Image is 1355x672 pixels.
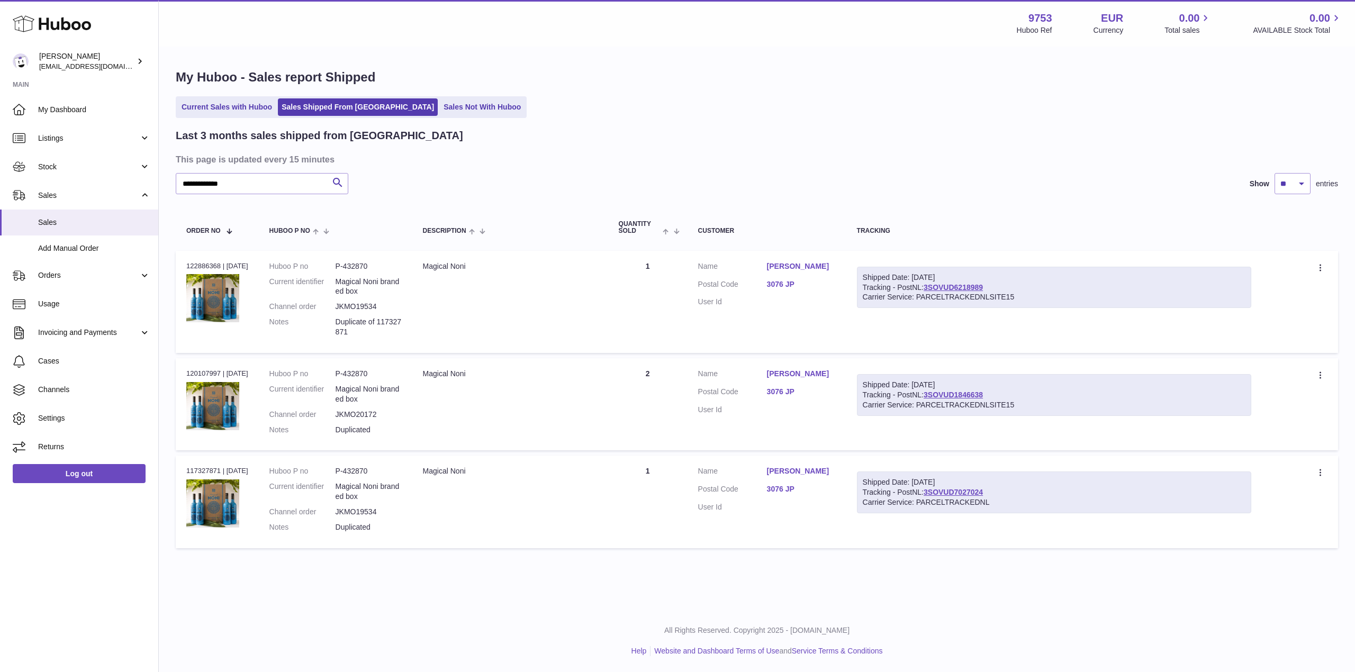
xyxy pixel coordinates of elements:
[269,507,336,517] dt: Channel order
[924,283,983,292] a: 3SOVUD6218989
[186,382,239,430] img: 1651244466.jpg
[13,464,146,483] a: Log out
[186,274,239,322] img: 1651244466.jpg
[1253,25,1342,35] span: AVAILABLE Stock Total
[698,502,767,512] dt: User Id
[176,153,1335,165] h3: This page is updated every 15 minutes
[336,302,402,312] dd: JKMO19534
[176,69,1338,86] h1: My Huboo - Sales report Shipped
[1101,11,1123,25] strong: EUR
[186,228,221,234] span: Order No
[863,477,1245,487] div: Shipped Date: [DATE]
[38,190,139,201] span: Sales
[863,380,1245,390] div: Shipped Date: [DATE]
[654,647,779,655] a: Website and Dashboard Terms of Use
[178,98,276,116] a: Current Sales with Huboo
[608,456,688,548] td: 1
[38,442,150,452] span: Returns
[698,466,767,479] dt: Name
[269,317,336,337] dt: Notes
[1309,11,1330,25] span: 0.00
[767,387,836,397] a: 3076 JP
[1164,25,1212,35] span: Total sales
[857,228,1251,234] div: Tracking
[39,62,156,70] span: [EMAIL_ADDRESS][DOMAIN_NAME]
[38,385,150,395] span: Channels
[336,425,402,435] p: Duplicated
[269,482,336,502] dt: Current identifier
[924,391,983,399] a: 3SOVUD1846638
[269,425,336,435] dt: Notes
[767,369,836,379] a: [PERSON_NAME]
[186,479,239,528] img: 1651244466.jpg
[269,228,310,234] span: Huboo P no
[38,105,150,115] span: My Dashboard
[336,410,402,420] dd: JKMO20172
[857,374,1251,416] div: Tracking - PostNL:
[698,261,767,274] dt: Name
[336,384,402,404] dd: Magical Noni branded box
[38,299,150,309] span: Usage
[186,261,248,271] div: 122886368 | [DATE]
[38,270,139,280] span: Orders
[698,369,767,382] dt: Name
[269,384,336,404] dt: Current identifier
[423,466,598,476] div: Magical Noni
[1179,11,1200,25] span: 0.00
[1028,11,1052,25] strong: 9753
[698,405,767,415] dt: User Id
[608,358,688,450] td: 2
[336,507,402,517] dd: JKMO19534
[269,369,336,379] dt: Huboo P no
[631,647,647,655] a: Help
[924,488,983,496] a: 3SOVUD7027024
[186,369,248,378] div: 120107997 | [DATE]
[863,292,1245,302] div: Carrier Service: PARCELTRACKEDNLSITE15
[38,413,150,423] span: Settings
[336,261,402,271] dd: P-432870
[1316,179,1338,189] span: entries
[767,279,836,289] a: 3076 JP
[167,625,1347,635] p: All Rights Reserved. Copyright 2025 - [DOMAIN_NAME]
[1253,11,1342,35] a: 0.00 AVAILABLE Stock Total
[767,466,836,476] a: [PERSON_NAME]
[269,302,336,312] dt: Channel order
[269,466,336,476] dt: Huboo P no
[863,273,1245,283] div: Shipped Date: [DATE]
[792,647,883,655] a: Service Terms & Conditions
[767,261,836,271] a: [PERSON_NAME]
[857,267,1251,308] div: Tracking - PostNL:
[38,243,150,253] span: Add Manual Order
[698,484,767,497] dt: Postal Code
[38,217,150,228] span: Sales
[269,410,336,420] dt: Channel order
[698,387,767,399] dt: Postal Code
[186,466,248,476] div: 117327871 | [DATE]
[38,328,139,338] span: Invoicing and Payments
[336,482,402,502] dd: Magical Noni branded box
[13,53,29,69] img: info@welovenoni.com
[269,522,336,532] dt: Notes
[278,98,438,116] a: Sales Shipped From [GEOGRAPHIC_DATA]
[336,369,402,379] dd: P-432870
[39,51,134,71] div: [PERSON_NAME]
[269,261,336,271] dt: Huboo P no
[38,356,150,366] span: Cases
[857,471,1251,513] div: Tracking - PostNL:
[336,277,402,297] dd: Magical Noni branded box
[1017,25,1052,35] div: Huboo Ref
[651,646,882,656] li: and
[38,162,139,172] span: Stock
[608,251,688,353] td: 1
[269,277,336,297] dt: Current identifier
[336,522,402,532] p: Duplicated
[1164,11,1212,35] a: 0.00 Total sales
[863,497,1245,507] div: Carrier Service: PARCELTRACKEDNL
[698,279,767,292] dt: Postal Code
[863,400,1245,410] div: Carrier Service: PARCELTRACKEDNLSITE15
[423,369,598,379] div: Magical Noni
[423,228,466,234] span: Description
[440,98,525,116] a: Sales Not With Huboo
[698,297,767,307] dt: User Id
[336,466,402,476] dd: P-432870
